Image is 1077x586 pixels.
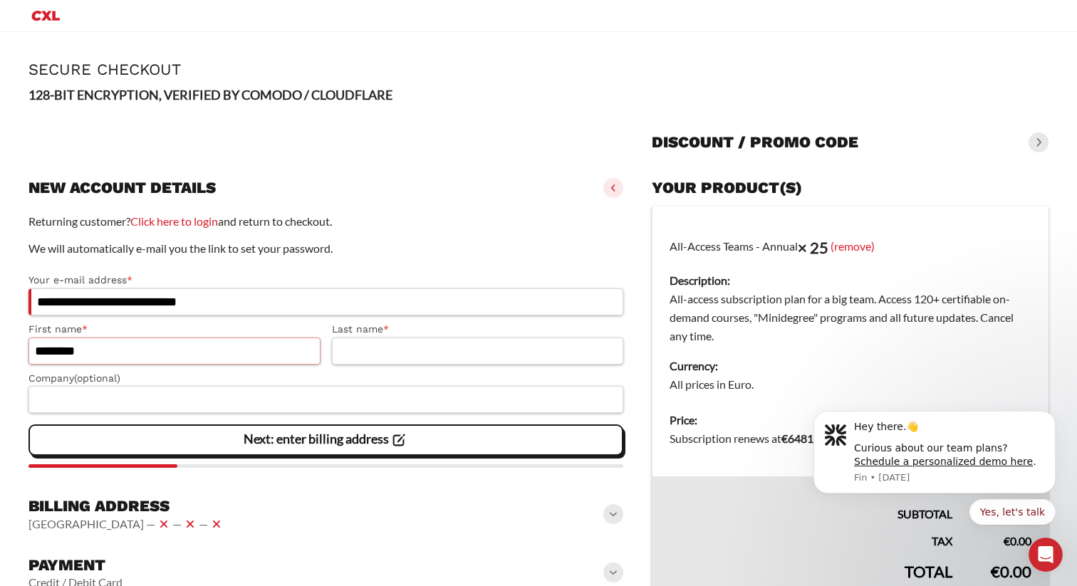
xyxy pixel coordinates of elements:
[332,321,624,338] label: Last name
[28,61,1049,78] h1: Secure Checkout
[670,431,967,445] span: Subscription renews at .
[670,411,1031,429] dt: Price:
[28,496,225,516] h3: Billing address
[28,178,216,198] h3: New account details
[28,370,623,387] label: Company
[670,357,1031,375] dt: Currency:
[28,272,623,288] label: Your e-mail address
[28,239,623,258] p: We will automatically e-mail you the link to set your password.
[28,321,321,338] label: First name
[781,431,828,445] bdi: 6481.50
[792,393,1077,579] iframe: Intercom notifications message
[670,375,1031,394] dd: All prices in Euro.
[74,372,120,384] span: (optional)
[781,431,788,445] span: €
[798,238,828,257] strong: × 25
[670,271,1031,290] dt: Description:
[28,87,392,103] strong: 128-BIT ENCRYPTION, VERIFIED BY COMODO / CLOUDFLARE
[831,239,875,252] a: (remove)
[652,132,858,152] h3: Discount / promo code
[652,523,969,550] th: Tax
[130,214,218,228] a: Click here to login
[652,206,1049,403] td: All-Access Teams - Annual
[28,424,623,456] vaadin-button: Next: enter billing address
[28,516,225,533] vaadin-horizontal-layout: [GEOGRAPHIC_DATA] — — —
[28,555,123,575] h3: Payment
[670,290,1031,345] dd: All-access subscription plan for a big team. Access 120+ certifiable on-demand courses, "Minidegr...
[1029,538,1063,572] iframe: Intercom live chat
[28,212,623,231] p: Returning customer? and return to checkout.
[652,476,969,523] th: Subtotal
